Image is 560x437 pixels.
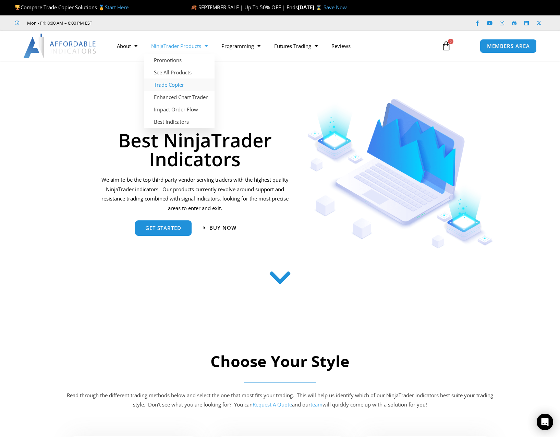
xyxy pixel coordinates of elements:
[135,220,192,236] a: get started
[100,131,290,168] h1: Best NinjaTrader Indicators
[15,5,20,10] img: 🏆
[144,78,215,91] a: Trade Copier
[144,66,215,78] a: See All Products
[102,20,205,26] iframe: Customer reviews powered by Trustpilot
[307,99,494,248] img: Indicators 1 | Affordable Indicators – NinjaTrader
[253,401,292,408] a: Request A Quote
[537,414,553,430] div: Open Intercom Messenger
[25,19,92,27] span: Mon - Fri: 8:00 AM – 6:00 PM EST
[215,38,267,54] a: Programming
[431,36,461,56] a: 0
[448,39,453,44] span: 0
[144,91,215,103] a: Enhanced Chart Trader
[100,175,290,213] p: We aim to be the top third party vendor serving traders with the highest quality NinjaTrader indi...
[145,226,181,231] span: get started
[267,38,325,54] a: Futures Trading
[144,116,215,128] a: Best Indicators
[105,4,129,11] a: Start Here
[144,38,215,54] a: NinjaTrader Products
[480,39,537,53] a: MEMBERS AREA
[144,54,215,128] ul: NinjaTrader Products
[298,4,324,11] strong: [DATE] ⌛
[110,38,144,54] a: About
[15,4,129,11] span: Compare Trade Copier Solutions 🥇
[311,401,322,408] a: team
[324,4,347,11] a: Save Now
[209,225,236,230] span: Buy now
[144,54,215,66] a: Promotions
[487,44,530,49] span: MEMBERS AREA
[325,38,357,54] a: Reviews
[66,351,494,372] h2: Choose Your Style
[66,391,494,410] p: Read through the different trading methods below and select the one that most fits your trading. ...
[144,103,215,116] a: Impact Order Flow
[204,225,236,230] a: Buy now
[23,34,97,58] img: LogoAI | Affordable Indicators – NinjaTrader
[191,4,298,11] span: 🍂 SEPTEMBER SALE | Up To 50% OFF | Ends
[110,38,434,54] nav: Menu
